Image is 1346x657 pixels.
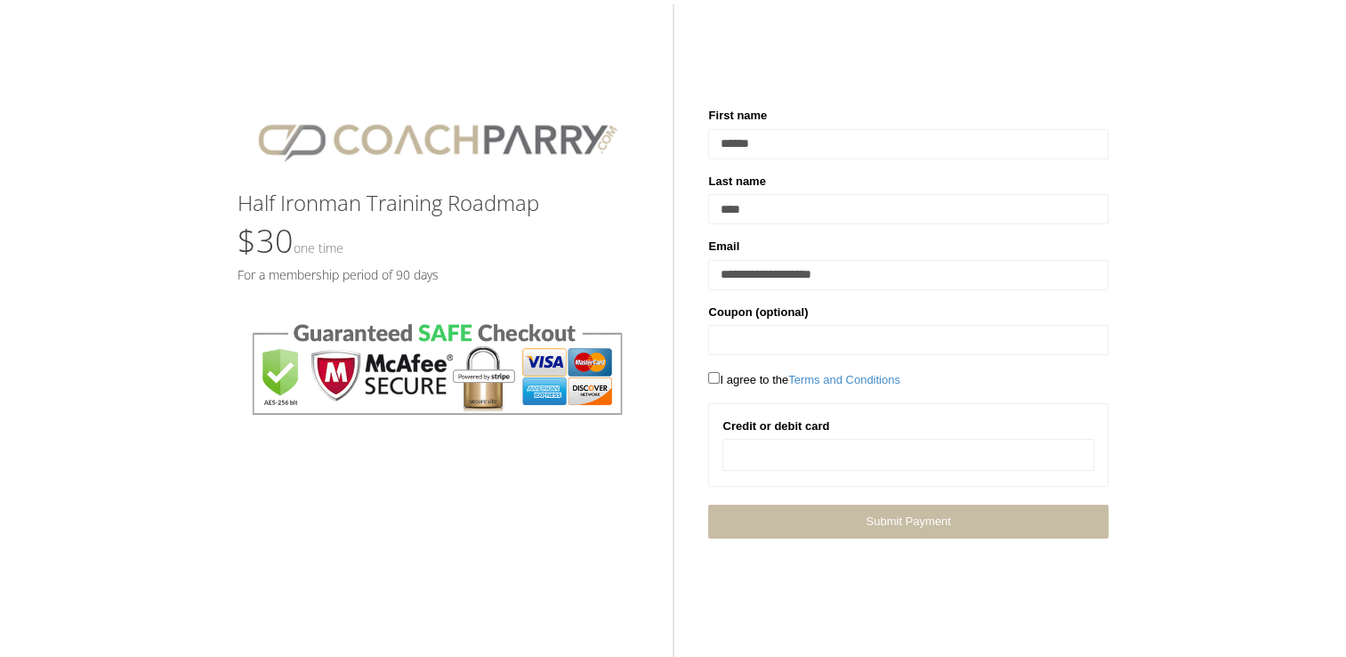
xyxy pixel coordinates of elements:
[238,191,637,215] h3: Half Ironman Training Roadmap
[788,373,900,386] a: Terms and Conditions
[238,268,637,281] h5: For a membership period of 90 days
[734,448,1082,463] iframe: Secure card payment input frame
[294,239,343,256] small: One time
[708,304,808,321] label: Coupon (optional)
[722,418,829,435] label: Credit or debit card
[708,107,767,125] label: First name
[708,373,899,386] span: I agree to the
[238,219,343,263] span: $30
[708,238,739,255] label: Email
[708,505,1108,538] a: Submit Payment
[238,107,637,174] img: CPlogo.png
[866,515,950,528] span: Submit Payment
[708,173,765,191] label: Last name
